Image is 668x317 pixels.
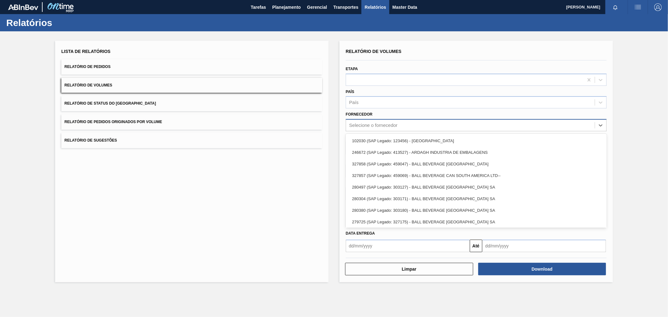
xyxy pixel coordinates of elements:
div: País [349,100,359,105]
h1: Relatórios [6,19,117,26]
div: 327858 (SAP Legado: 459047) - BALL BEVERAGE [GEOGRAPHIC_DATA] [346,158,607,170]
span: Lista de Relatórios [61,49,111,54]
button: Limpar [345,263,473,275]
div: 327857 (SAP Legado: 459069) - BALL BEVERAGE CAN SOUTH AMERICA LTD-- [346,170,607,181]
span: Transportes [333,3,358,11]
span: Master Data [392,3,417,11]
span: Relatório de Pedidos [65,65,111,69]
input: dd/mm/yyyy [482,240,606,252]
label: Etapa [346,67,358,71]
label: País [346,90,354,94]
button: Até [470,240,482,252]
span: Relatório de Status do [GEOGRAPHIC_DATA] [65,101,156,106]
img: userActions [634,3,642,11]
span: Planejamento [272,3,301,11]
span: Tarefas [251,3,266,11]
label: Fornecedor [346,112,372,117]
img: Logout [654,3,662,11]
button: Relatório de Pedidos [61,59,322,75]
button: Download [478,263,606,275]
span: Relatórios [365,3,386,11]
span: Gerencial [307,3,327,11]
span: Relatório de Volumes [346,49,401,54]
div: 280380 (SAP Legado: 303180) - BALL BEVERAGE [GEOGRAPHIC_DATA] SA [346,205,607,216]
span: Relatório de Volumes [65,83,112,87]
button: Relatório de Status do [GEOGRAPHIC_DATA] [61,96,322,111]
div: 246672 (SAP Legado: 413527) - ARDAGH INDUSTRIA DE EMBALAGENS [346,147,607,158]
button: Relatório de Pedidos Originados por Volume [61,114,322,130]
span: Data Entrega [346,231,375,236]
div: 280497 (SAP Legado: 303127) - BALL BEVERAGE [GEOGRAPHIC_DATA] SA [346,181,607,193]
button: Notificações [605,3,625,12]
span: Relatório de Sugestões [65,138,117,143]
div: 280304 (SAP Legado: 303171) - BALL BEVERAGE [GEOGRAPHIC_DATA] SA [346,193,607,205]
button: Relatório de Sugestões [61,133,322,148]
div: 279725 (SAP Legado: 327175) - BALL BEVERAGE [GEOGRAPHIC_DATA] SA [346,216,607,228]
input: dd/mm/yyyy [346,240,470,252]
img: TNhmsLtSVTkK8tSr43FrP2fwEKptu5GPRR3wAAAABJRU5ErkJggg== [8,4,38,10]
div: Selecione o fornecedor [349,123,397,128]
div: 102030 (SAP Legado: 123456) - [GEOGRAPHIC_DATA] [346,135,607,147]
button: Relatório de Volumes [61,78,322,93]
span: Relatório de Pedidos Originados por Volume [65,120,162,124]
